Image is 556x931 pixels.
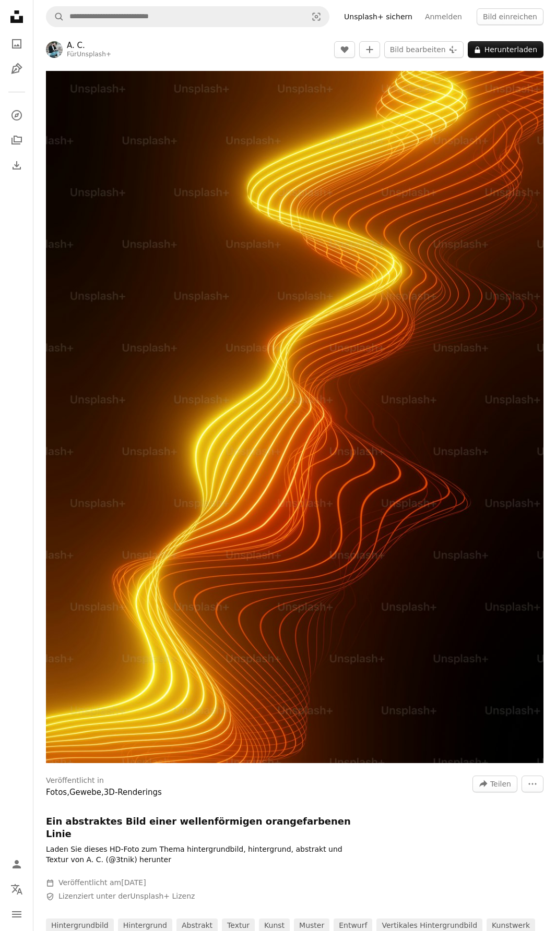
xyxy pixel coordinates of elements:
[522,776,543,792] button: Weitere Aktionen
[130,892,195,900] a: Unsplash+ Lizenz
[6,105,27,126] a: Entdecken
[6,58,27,79] a: Grafiken
[67,40,111,51] a: A. C.
[101,788,104,797] span: ,
[334,41,355,58] button: Gefällt mir
[46,815,359,840] h1: Ein abstraktes Bild einer wellenförmigen orangefarbenen Linie
[67,788,69,797] span: ,
[472,776,517,792] button: Dieses Bild teilen
[46,41,63,58] img: Zum Profil von A. C.
[46,7,64,27] button: Unsplash suchen
[46,844,359,865] p: Laden Sie dieses HD-Foto zum Thema hintergrundbild, hintergrund, abstrakt und Textur von A. C. (@...
[46,776,104,786] h3: Veröffentlicht in
[104,788,162,797] a: 3D-Renderings
[46,71,543,763] button: Dieses Bild heranzoomen
[6,155,27,176] a: Bisherige Downloads
[359,41,380,58] button: Zu Kollektion hinzufügen
[304,7,329,27] button: Visuelle Suche
[46,788,67,797] a: Fotos
[77,51,111,58] a: Unsplash+
[6,33,27,54] a: Fotos
[46,71,543,763] img: Ein abstraktes Bild einer wellenförmigen orangefarbenen Linie
[468,41,543,58] button: Herunterladen
[6,854,27,875] a: Anmelden / Registrieren
[6,879,27,900] button: Sprache
[490,776,511,792] span: Teilen
[67,51,111,59] div: Für
[69,788,101,797] a: Gewebe
[6,904,27,925] button: Menü
[338,8,419,25] a: Unsplash+ sichern
[46,6,329,27] form: Finden Sie Bildmaterial auf der ganzen Webseite
[419,8,468,25] a: Anmelden
[6,130,27,151] a: Kollektionen
[121,878,146,887] time: 30. September 2022 um 17:53:25 MESZ
[384,41,464,58] button: Bild bearbeiten
[58,891,195,902] span: Lizenziert unter der
[58,878,146,887] span: Veröffentlicht am
[477,8,543,25] button: Bild einreichen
